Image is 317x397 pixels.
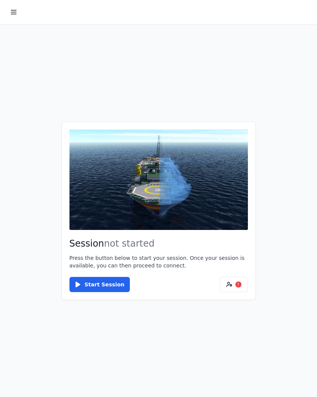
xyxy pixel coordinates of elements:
button: ! [220,277,248,292]
div: ! [235,281,241,288]
h2: Session [69,238,248,250]
span: not started [104,238,155,249]
button: Start Session [69,277,130,292]
p: Press the button below to start your session. Once your session is available, you can then procee... [69,254,248,269]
